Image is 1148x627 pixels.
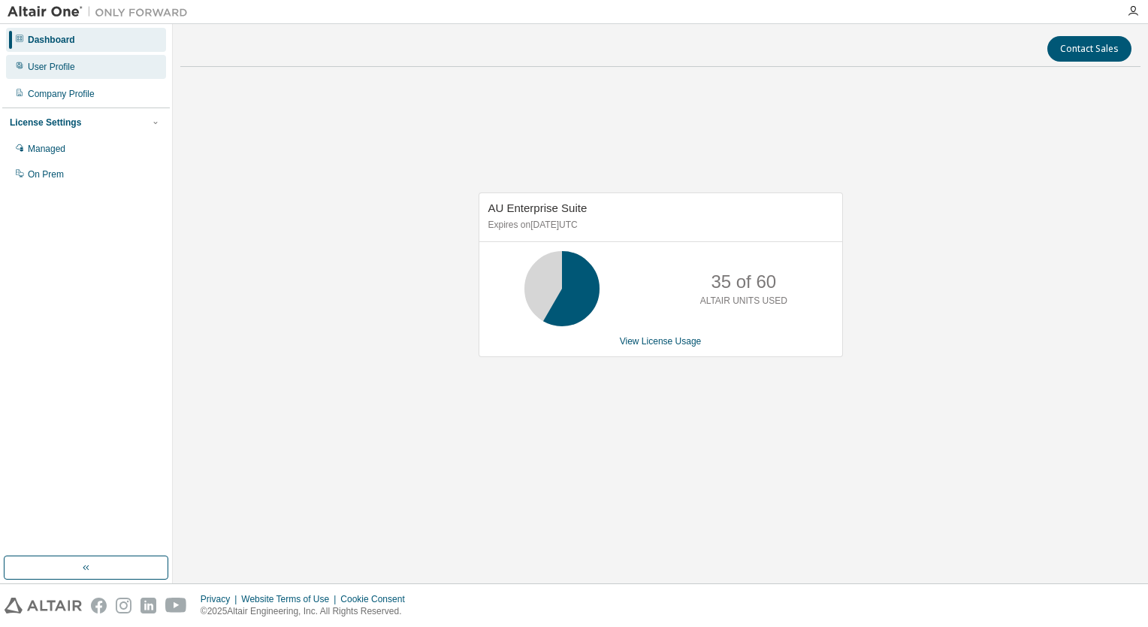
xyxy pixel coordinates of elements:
img: facebook.svg [91,598,107,613]
span: AU Enterprise Suite [488,201,588,214]
p: Expires on [DATE] UTC [488,219,829,232]
a: View License Usage [620,336,702,347]
div: Company Profile [28,88,95,100]
p: 35 of 60 [711,269,776,295]
div: Website Terms of Use [241,593,340,605]
img: youtube.svg [165,598,187,613]
p: © 2025 Altair Engineering, Inc. All Rights Reserved. [201,605,414,618]
div: Managed [28,143,65,155]
p: ALTAIR UNITS USED [700,295,787,307]
div: On Prem [28,168,64,180]
img: linkedin.svg [140,598,156,613]
img: altair_logo.svg [5,598,82,613]
div: License Settings [10,117,81,129]
div: User Profile [28,61,75,73]
img: Altair One [8,5,195,20]
div: Dashboard [28,34,75,46]
img: instagram.svg [116,598,131,613]
button: Contact Sales [1047,36,1131,62]
div: Cookie Consent [340,593,413,605]
div: Privacy [201,593,241,605]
